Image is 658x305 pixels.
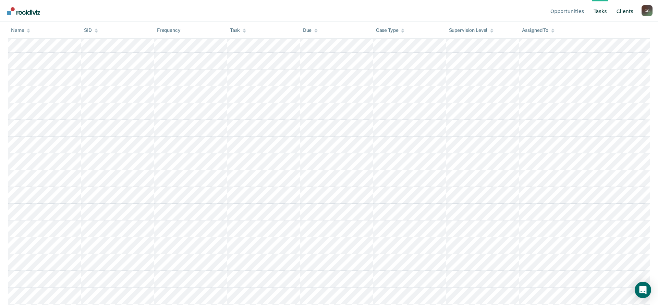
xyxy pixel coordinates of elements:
[635,282,651,298] div: Open Intercom Messenger
[642,5,653,16] button: Profile dropdown button
[449,27,494,33] div: Supervision Level
[11,27,30,33] div: Name
[522,27,555,33] div: Assigned To
[376,27,405,33] div: Case Type
[7,7,40,15] img: Recidiviz
[84,27,98,33] div: SID
[303,27,318,33] div: Due
[157,27,181,33] div: Frequency
[642,5,653,16] div: G G
[230,27,246,33] div: Task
